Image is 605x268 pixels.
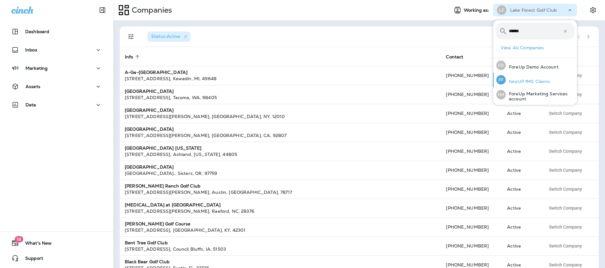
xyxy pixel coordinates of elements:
td: Active [502,180,540,199]
strong: Black Bear Golf Club [125,259,170,265]
button: FFforeUP fMS Clients [493,73,577,87]
button: Filters [125,30,137,43]
span: Switch Company [549,130,582,134]
div: [STREET_ADDRESS][PERSON_NAME] , [GEOGRAPHIC_DATA] , CA , 92807 [125,132,436,139]
button: Assets [6,80,107,93]
td: Active [502,217,540,236]
p: foreUP fMS Clients [506,79,550,84]
td: [PHONE_NUMBER] [441,180,502,199]
button: Switch Company [545,222,585,232]
td: [PHONE_NUMBER] [441,161,502,180]
div: [STREET_ADDRESS][PERSON_NAME] , Raeford , NC , 28376 [125,208,436,214]
span: Switch Company [549,263,582,267]
span: Contact [446,54,471,60]
div: FM [496,90,506,99]
button: Dashboard [6,25,107,38]
td: Active [502,161,540,180]
button: Switch Company [545,128,585,137]
span: Switch Company [549,187,582,191]
button: FDForeUp Demo Account [493,58,577,73]
button: Marketing [6,62,107,74]
strong: [GEOGRAPHIC_DATA] [US_STATE] [125,145,201,151]
span: Switch Company [549,168,582,172]
td: [PHONE_NUMBER] [441,66,502,85]
strong: [MEDICAL_DATA] at [GEOGRAPHIC_DATA] [125,202,221,208]
strong: [GEOGRAPHIC_DATA] [125,126,174,132]
td: Active [502,199,540,217]
button: Collapse Sidebar [94,4,111,16]
div: [STREET_ADDRESS][PERSON_NAME] , Austin , [GEOGRAPHIC_DATA] , 78717 [125,189,436,195]
td: [PHONE_NUMBER] [441,217,502,236]
div: FD [496,61,506,70]
span: Working as: [464,8,491,13]
span: Switch Company [549,244,582,248]
strong: [GEOGRAPHIC_DATA] [125,107,174,113]
strong: [PERSON_NAME] Golf Course [125,221,191,227]
div: [STREET_ADDRESS] , Kewadin , MI , 49648 [125,75,436,82]
div: [STREET_ADDRESS] , Tacoma , WA , 98405 [125,94,436,101]
button: Switch Company [545,203,585,213]
div: [STREET_ADDRESS] , Council Bluffs , IA , 51503 [125,246,436,252]
p: Marketing [26,66,48,71]
td: [PHONE_NUMBER] [441,199,502,217]
div: Status:Active [147,32,191,42]
strong: [PERSON_NAME] Ranch Golf Club [125,183,200,189]
button: Switch Company [545,241,585,251]
span: Contact [446,54,463,60]
span: 18 [14,236,23,242]
button: Switch Company [545,165,585,175]
td: [PHONE_NUMBER] [441,104,502,123]
button: Support [6,252,107,265]
td: [PHONE_NUMBER] [441,142,502,161]
p: Assets [26,84,40,89]
span: Info [125,54,133,60]
p: Data [26,102,36,107]
strong: [GEOGRAPHIC_DATA] [125,88,174,94]
td: Active [502,123,540,142]
td: Active [502,142,540,161]
span: What's New [19,241,52,248]
p: Inbox [25,47,37,52]
div: [GEOGRAPHIC_DATA]. , Sisters , OR , 97759 [125,170,436,176]
p: Companies [129,5,172,15]
div: [STREET_ADDRESS] , Ashland , [US_STATE] , 44805 [125,151,436,158]
button: 18What's New [6,237,107,249]
span: Switch Company [549,225,582,229]
button: Inbox [6,44,107,56]
span: Status : Active [151,33,180,39]
button: Data [6,98,107,111]
button: View All Companies [498,43,577,53]
span: Support [19,256,43,263]
div: FF [496,75,506,85]
strong: Bent Tree Golf Club [125,240,168,246]
div: [STREET_ADDRESS][PERSON_NAME] , [GEOGRAPHIC_DATA] , NY , 12010 [125,113,436,120]
div: LF [497,5,506,15]
button: Switch Company [545,109,585,118]
p: ForeUp Marketing Services account [506,91,574,101]
span: Switch Company [549,111,582,116]
button: Settings [587,4,599,16]
span: Switch Company [549,206,582,210]
strong: A-Ga-[GEOGRAPHIC_DATA] [125,69,187,75]
button: Switch Company [545,184,585,194]
span: Switch Company [549,149,582,153]
td: [PHONE_NUMBER] [441,85,502,104]
td: [PHONE_NUMBER] [441,236,502,255]
td: Active [502,104,540,123]
div: [STREET_ADDRESS] , [GEOGRAPHIC_DATA] , KY , 42301 [125,227,436,233]
button: Switch Company [545,146,585,156]
td: [PHONE_NUMBER] [441,123,502,142]
p: ForeUp Demo Account [506,64,559,69]
p: Lake Forest Golf Club [510,8,557,13]
td: Active [502,236,540,255]
button: FMForeUp Marketing Services account [493,87,577,102]
strong: [GEOGRAPHIC_DATA] [125,164,174,170]
span: Info [125,54,141,60]
p: Dashboard [25,29,49,34]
